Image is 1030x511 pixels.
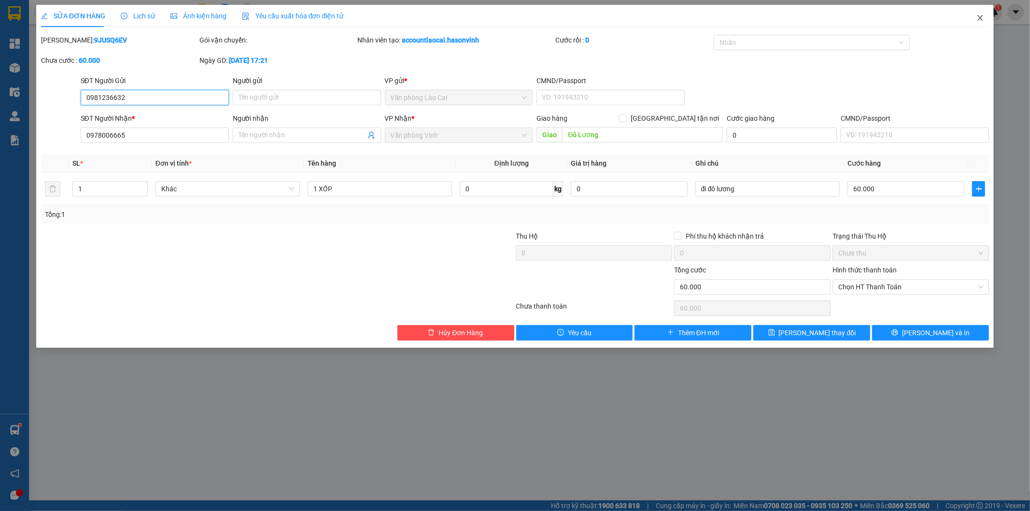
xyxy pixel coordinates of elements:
div: CMND/Passport [536,75,685,86]
input: Dọc đường [562,127,723,142]
span: Phí thu hộ khách nhận trả [682,231,768,241]
button: delete [45,181,60,197]
div: Cước rồi : [555,35,712,45]
div: Ngày GD: [199,55,356,66]
button: deleteHủy Đơn Hàng [397,325,514,341]
button: exclamation-circleYêu cầu [516,325,633,341]
span: [PERSON_NAME] và In [902,327,970,338]
span: Đơn vị tính [155,159,192,167]
span: Lịch sử [121,12,155,20]
span: Cước hàng [847,159,881,167]
b: 60.000 [79,57,100,64]
span: Chọn HT Thanh Toán [838,280,983,294]
div: [PERSON_NAME]: [41,35,198,45]
button: plus [972,181,985,197]
span: save [768,329,775,337]
span: SL [72,159,80,167]
div: Tổng: 1 [45,209,397,220]
span: Chưa thu [838,246,983,260]
input: Ghi Chú [695,181,840,197]
button: save[PERSON_NAME] thay đổi [753,325,870,341]
span: VP Nhận [385,114,412,122]
span: plus [973,185,985,193]
div: Chưa thanh toán [515,301,674,318]
b: [DATE] 17:21 [229,57,268,64]
span: edit [41,13,48,19]
div: SĐT Người Nhận [81,113,229,124]
span: Ảnh kiện hàng [170,12,226,20]
th: Ghi chú [691,154,844,173]
img: icon [242,13,250,20]
div: VP gửi [385,75,533,86]
span: [PERSON_NAME] thay đổi [779,327,856,338]
b: accountlaocai.hasonvinh [402,36,480,44]
span: picture [170,13,177,19]
div: Trạng thái Thu Hộ [832,231,989,241]
span: exclamation-circle [557,329,564,337]
span: [GEOGRAPHIC_DATA] tận nơi [627,113,723,124]
span: Thu Hộ [516,232,538,240]
span: Văn phòng Vinh [391,128,527,142]
div: Chưa cước : [41,55,198,66]
span: Yêu cầu [568,327,592,338]
span: user-add [367,131,375,139]
div: SĐT Người Gửi [81,75,229,86]
label: Cước giao hàng [727,114,775,122]
input: Cước giao hàng [727,128,837,143]
button: Close [967,5,994,32]
span: SỬA ĐƠN HÀNG [41,12,105,20]
span: kg [553,181,563,197]
div: Người nhận [233,113,381,124]
span: printer [891,329,898,337]
span: Yêu cầu xuất hóa đơn điện tử [242,12,344,20]
span: plus [667,329,674,337]
div: Gói vận chuyển: [199,35,356,45]
span: clock-circle [121,13,127,19]
span: Giao hàng [536,114,567,122]
button: plusThêm ĐH mới [635,325,751,341]
span: close [976,14,984,22]
span: Văn phòng Lào Cai [391,90,527,105]
span: Giao [536,127,562,142]
span: Tổng cước [674,266,706,274]
span: Giá trị hàng [571,159,607,167]
span: Định lượng [494,159,529,167]
span: Khác [161,182,294,196]
input: VD: Bàn, Ghế [308,181,452,197]
span: delete [428,329,435,337]
button: printer[PERSON_NAME] và In [872,325,989,341]
span: Tên hàng [308,159,336,167]
span: Thêm ĐH mới [678,327,719,338]
div: CMND/Passport [841,113,989,124]
div: Người gửi [233,75,381,86]
b: 0 [585,36,589,44]
label: Hình thức thanh toán [832,266,897,274]
div: Nhân viên tạo: [358,35,554,45]
span: Hủy Đơn Hàng [438,327,483,338]
b: 9JUSQ6EV [94,36,127,44]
